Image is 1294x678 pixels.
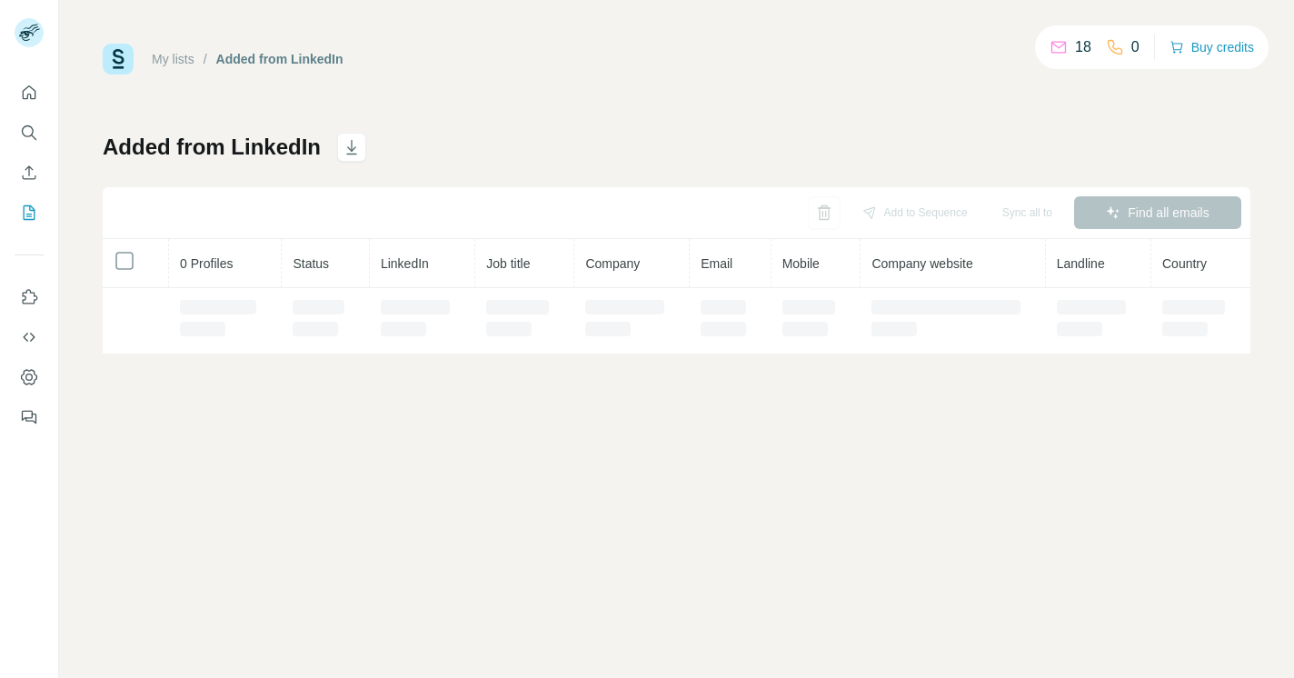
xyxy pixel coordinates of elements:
button: Search [15,116,44,149]
button: Dashboard [15,361,44,394]
a: My lists [152,52,194,66]
span: LinkedIn [381,256,429,271]
button: Use Surfe API [15,321,44,354]
p: 0 [1131,36,1140,58]
button: Buy credits [1170,35,1254,60]
button: Quick start [15,76,44,109]
span: Company [585,256,640,271]
span: Landline [1057,256,1105,271]
span: Email [701,256,732,271]
div: Added from LinkedIn [216,50,343,68]
span: Status [293,256,329,271]
span: Country [1162,256,1207,271]
img: Surfe Logo [103,44,134,75]
span: Job title [486,256,530,271]
p: 18 [1075,36,1091,58]
span: Company website [871,256,972,271]
button: Feedback [15,401,44,434]
button: My lists [15,196,44,229]
li: / [204,50,207,68]
span: Mobile [782,256,820,271]
h1: Added from LinkedIn [103,133,321,162]
button: Enrich CSV [15,156,44,189]
button: Use Surfe on LinkedIn [15,281,44,314]
span: 0 Profiles [180,256,233,271]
